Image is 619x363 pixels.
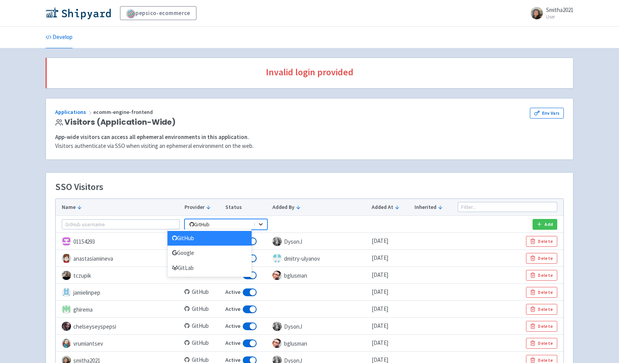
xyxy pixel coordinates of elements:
button: Name [62,203,180,211]
span: Visitors (Application-Wide) [64,118,176,127]
span: Active [225,322,240,331]
time: [DATE] [372,322,388,329]
td: 01154293 [56,233,182,250]
td: GitHub [182,301,223,318]
td: DysonJ [270,233,369,250]
td: jamielinpep [56,284,182,301]
td: ghirema [56,301,182,318]
span: Active [225,288,240,297]
p: Visitors authenticate via SSO when visiting an ephemeral environment on the web. [55,142,564,151]
div: GitHub [167,231,252,246]
span: Active [225,305,240,314]
button: Inherited [414,203,453,211]
time: [DATE] [372,237,388,244]
button: Delete [526,236,557,247]
button: Delete [526,287,557,298]
td: GitHub [182,335,223,352]
td: GitHub [182,318,223,335]
td: bglusman [270,267,369,284]
td: vrumiantsev [56,335,182,352]
button: Delete [526,304,557,315]
td: dmitry-ulyanov [270,250,369,267]
time: [DATE] [372,271,388,278]
span: ecomm-engine-frontend [93,109,154,115]
button: Delete [526,253,557,264]
th: Status [223,199,270,216]
strong: App-wide visitors can access all ephemeral environments in this application. [55,133,249,141]
td: tczupik [56,267,182,284]
a: Develop [46,27,73,48]
span: Invalid login provided [55,67,564,77]
div: Google [167,246,252,261]
span: Active [225,339,240,348]
h3: SSO Visitors [55,182,103,192]
img: Shipyard logo [46,7,111,19]
span: Smitha2021 [546,6,573,14]
td: anastasiamineva [56,250,182,267]
input: Filter... [458,202,557,212]
button: Add [533,219,557,230]
a: Applications [55,109,93,115]
time: [DATE] [372,288,388,295]
button: Added By [272,203,367,211]
time: [DATE] [372,254,388,261]
button: Provider [184,203,220,211]
small: User [546,14,573,19]
button: Added At [372,203,409,211]
time: [DATE] [372,305,388,312]
button: Delete [526,321,557,332]
button: Delete [526,270,557,281]
td: GitHub [182,284,223,301]
a: Smitha2021 User [526,7,573,19]
a: pepsico-ecommerce [120,6,196,20]
td: bglusman [270,335,369,352]
td: chelseyseyspepsi [56,318,182,335]
a: Env Vars [530,108,564,119]
div: GitLab [167,261,252,276]
time: [DATE] [372,339,388,346]
td: DysonJ [270,318,369,335]
input: GitHub username [62,219,180,229]
button: Delete [526,338,557,349]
